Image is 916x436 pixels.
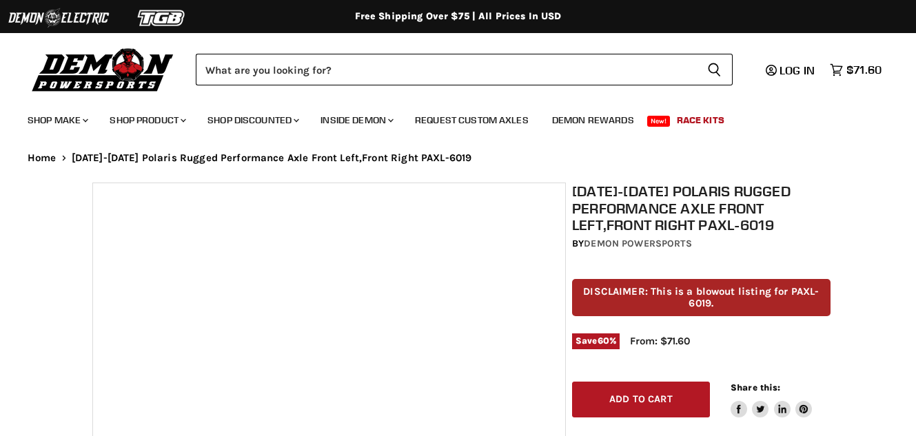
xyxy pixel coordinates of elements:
[647,116,671,127] span: New!
[572,236,831,251] div: by
[630,335,690,347] span: From: $71.60
[572,183,831,233] h1: [DATE]-[DATE] Polaris Rugged Performance Axle Front Left,Front Right PAXL-6019
[731,382,813,418] aside: Share this:
[17,106,96,134] a: Shop Make
[760,64,823,76] a: Log in
[110,5,214,31] img: TGB Logo 2
[696,54,733,85] button: Search
[72,152,472,164] span: [DATE]-[DATE] Polaris Rugged Performance Axle Front Left,Front Right PAXL-6019
[310,106,402,134] a: Inside Demon
[572,382,710,418] button: Add to cart
[17,101,878,134] ul: Main menu
[823,60,888,80] a: $71.60
[572,333,620,349] span: Save %
[28,45,179,94] img: Demon Powersports
[584,238,691,249] a: Demon Powersports
[572,279,831,317] p: DISCLAIMER: This is a blowout listing for PAXL-6019.
[666,106,735,134] a: Race Kits
[609,393,673,405] span: Add to cart
[197,106,307,134] a: Shop Discounted
[542,106,644,134] a: Demon Rewards
[196,54,696,85] input: Search
[196,54,733,85] form: Product
[598,335,609,346] span: 60
[405,106,539,134] a: Request Custom Axles
[846,63,882,76] span: $71.60
[28,152,57,164] a: Home
[7,5,110,31] img: Demon Electric Logo 2
[731,382,780,393] span: Share this:
[780,63,815,77] span: Log in
[99,106,194,134] a: Shop Product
